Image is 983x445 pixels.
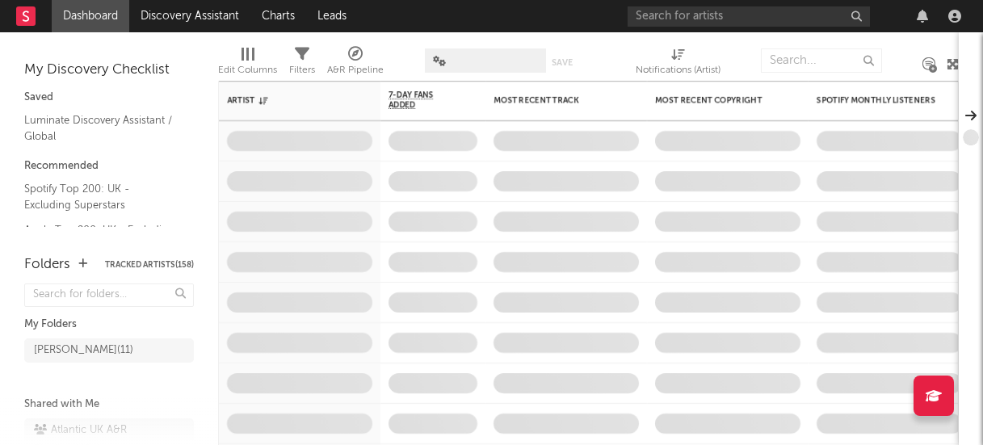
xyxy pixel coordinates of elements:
[289,40,315,87] div: Filters
[327,40,384,87] div: A&R Pipeline
[34,341,133,360] div: [PERSON_NAME] ( 11 )
[24,395,194,414] div: Shared with Me
[289,61,315,80] div: Filters
[227,95,348,105] div: Artist
[628,6,870,27] input: Search for artists
[636,40,720,87] div: Notifications (Artist)
[24,111,178,145] a: Luminate Discovery Assistant / Global
[389,90,453,110] span: 7-Day Fans Added
[218,61,277,80] div: Edit Columns
[24,157,194,176] div: Recommended
[24,61,194,80] div: My Discovery Checklist
[655,95,776,105] div: Most Recent Copyright
[636,61,720,80] div: Notifications (Artist)
[494,95,615,105] div: Most Recent Track
[327,61,384,80] div: A&R Pipeline
[24,338,194,363] a: [PERSON_NAME](11)
[24,221,178,254] a: Apple Top 200: UK - Excluding Superstars
[105,261,194,269] button: Tracked Artists(158)
[24,315,194,334] div: My Folders
[218,40,277,87] div: Edit Columns
[552,58,573,67] button: Save
[24,180,178,213] a: Spotify Top 200: UK - Excluding Superstars
[24,88,194,107] div: Saved
[24,255,70,275] div: Folders
[761,48,882,73] input: Search...
[817,95,938,105] div: Spotify Monthly Listeners
[24,283,194,307] input: Search for folders...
